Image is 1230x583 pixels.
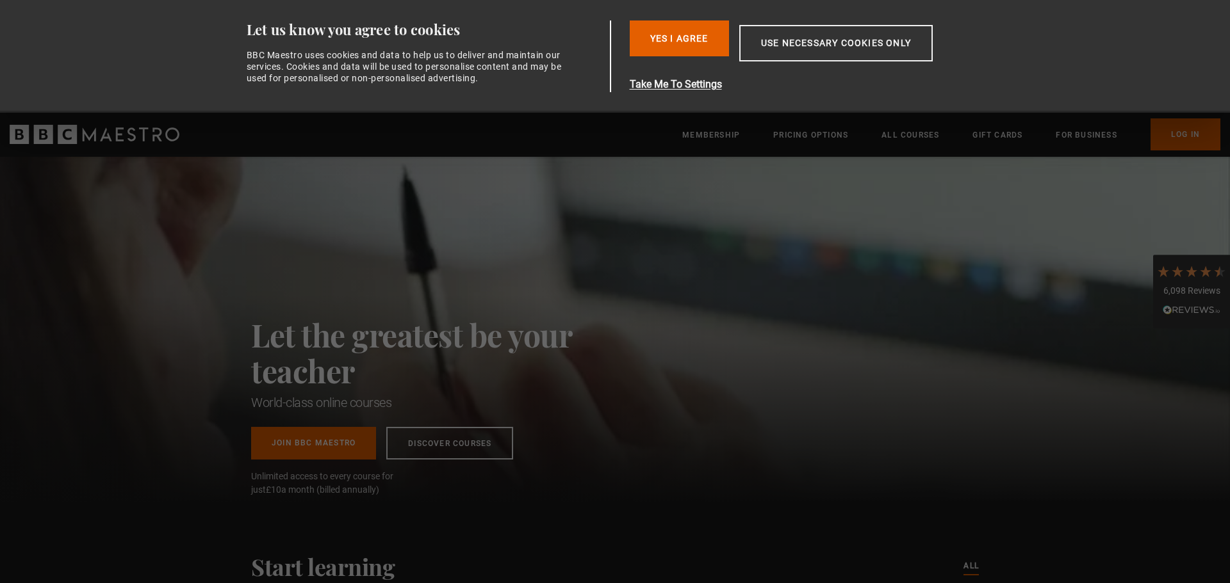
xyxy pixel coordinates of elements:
h1: World-class online courses [251,394,629,411]
svg: BBC Maestro [10,125,179,144]
h2: Let the greatest be your teacher [251,317,629,388]
div: Read All Reviews [1156,303,1227,319]
a: Log In [1151,118,1220,150]
a: Discover Courses [386,427,513,459]
div: 6,098 ReviewsRead All Reviews [1153,255,1230,329]
img: REVIEWS.io [1163,305,1220,314]
a: Membership [682,129,740,141]
a: Join BBC Maestro [251,427,376,459]
div: 6,098 Reviews [1156,285,1227,298]
button: Use necessary cookies only [739,25,933,61]
button: Yes I Agree [630,20,729,56]
nav: Primary [682,118,1220,150]
div: BBC Maestro uses cookies and data to help us to deliver and maintain our services. Cookies and da... [247,49,570,84]
button: Take Me To Settings [630,77,994,92]
span: Unlimited access to every course for just a month (billed annually) [251,470,424,497]
a: All Courses [881,129,939,141]
a: For business [1056,129,1117,141]
div: 4.7 Stars [1156,264,1227,278]
div: Let us know you agree to cookies [247,20,605,39]
span: £10 [266,484,281,495]
a: Gift Cards [972,129,1022,141]
a: Pricing Options [773,129,848,141]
